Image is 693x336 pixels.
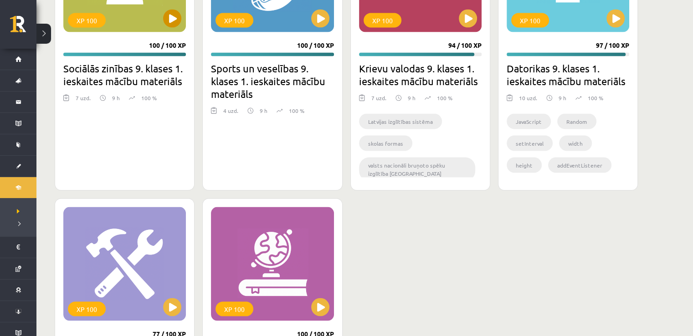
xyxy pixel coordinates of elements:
li: Latvijas izglītības sistēma [359,114,442,129]
p: 9 h [260,107,267,115]
p: 100 % [588,94,603,102]
h2: Datorikas 9. klases 1. ieskaites mācību materiāls [507,62,629,87]
p: 100 % [289,107,304,115]
li: addEventListener [548,158,611,173]
li: setInterval [507,136,553,151]
div: XP 100 [68,302,106,316]
li: height [507,158,542,173]
li: valsts nacionāli bruņoto spēku izglītība [GEOGRAPHIC_DATA] [359,158,475,181]
div: XP 100 [511,13,549,28]
a: Rīgas 1. Tālmācības vidusskola [10,16,36,39]
p: 9 h [559,94,566,102]
div: XP 100 [216,302,253,316]
h2: Sports un veselības 9. klases 1. ieskaites mācību materiāls [211,62,334,100]
p: 100 % [437,94,452,102]
li: skolas formas [359,136,412,151]
h2: Sociālās zinības 9. klases 1. ieskaites mācību materiāls [63,62,186,87]
p: 100 % [141,94,157,102]
div: XP 100 [364,13,401,28]
div: 7 uzd. [76,94,91,107]
div: 4 uzd. [223,107,238,120]
p: 9 h [112,94,120,102]
li: JavaScript [507,114,551,129]
div: 7 uzd. [371,94,386,107]
div: 10 uzd. [519,94,537,107]
li: Random [557,114,596,129]
div: XP 100 [68,13,106,28]
h2: Krievu valodas 9. klases 1. ieskaites mācību materiāls [359,62,482,87]
div: XP 100 [216,13,253,28]
li: width [559,136,592,151]
p: 9 h [408,94,416,102]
